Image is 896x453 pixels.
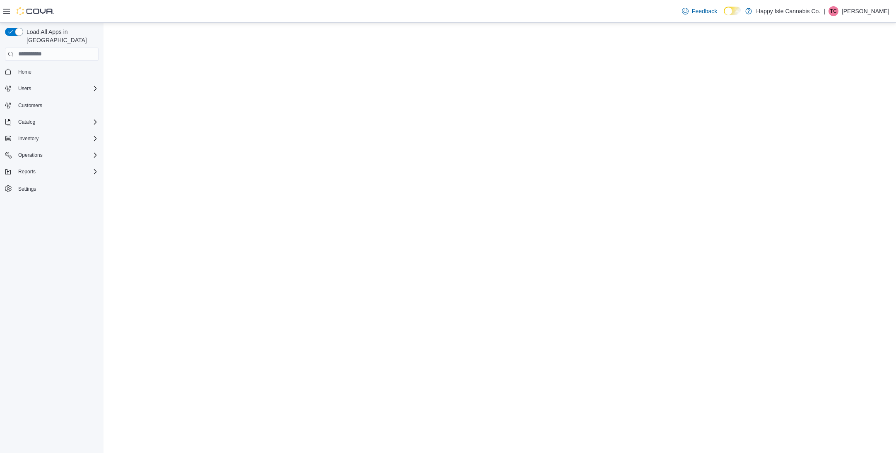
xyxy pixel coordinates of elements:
[15,167,99,177] span: Reports
[18,102,42,109] span: Customers
[15,150,99,160] span: Operations
[15,100,99,110] span: Customers
[15,150,46,160] button: Operations
[18,186,36,192] span: Settings
[15,84,34,93] button: Users
[15,184,39,194] a: Settings
[2,166,102,177] button: Reports
[829,6,838,16] div: Tarin Cooper
[5,62,99,216] nav: Complex example
[15,67,35,77] a: Home
[2,116,102,128] button: Catalog
[18,85,31,92] span: Users
[15,183,99,194] span: Settings
[18,168,36,175] span: Reports
[15,101,46,110] a: Customers
[17,7,54,15] img: Cova
[15,167,39,177] button: Reports
[692,7,717,15] span: Feedback
[2,66,102,78] button: Home
[18,152,43,158] span: Operations
[756,6,820,16] p: Happy Isle Cannabis Co.
[15,117,99,127] span: Catalog
[679,3,720,19] a: Feedback
[15,67,99,77] span: Home
[2,133,102,144] button: Inventory
[15,84,99,93] span: Users
[18,119,35,125] span: Catalog
[15,134,99,144] span: Inventory
[830,6,837,16] span: TC
[824,6,825,16] p: |
[2,83,102,94] button: Users
[15,134,42,144] button: Inventory
[2,149,102,161] button: Operations
[724,7,741,15] input: Dark Mode
[23,28,99,44] span: Load All Apps in [GEOGRAPHIC_DATA]
[2,99,102,111] button: Customers
[15,117,39,127] button: Catalog
[18,135,39,142] span: Inventory
[18,69,31,75] span: Home
[842,6,889,16] p: [PERSON_NAME]
[2,182,102,194] button: Settings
